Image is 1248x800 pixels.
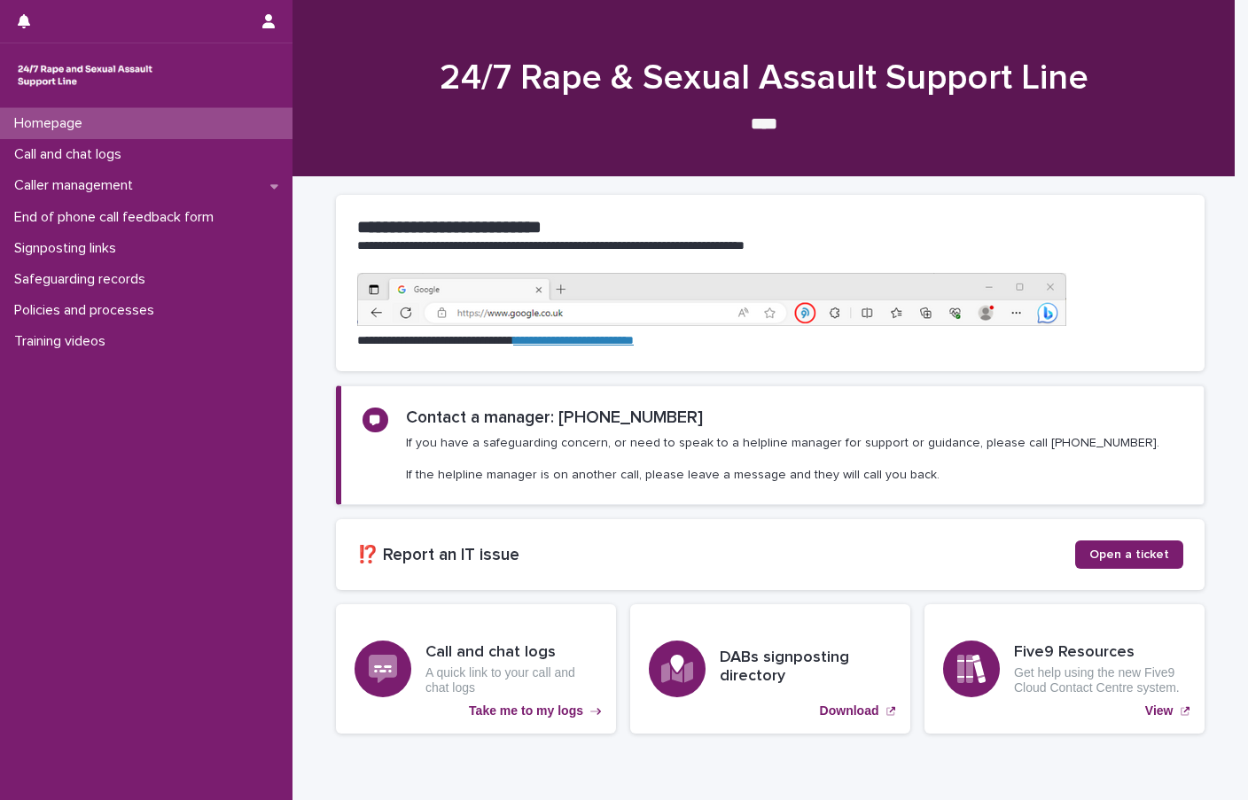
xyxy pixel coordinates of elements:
p: Caller management [7,177,147,194]
span: Open a ticket [1089,548,1169,561]
p: Call and chat logs [7,146,136,163]
h2: ⁉️ Report an IT issue [357,545,1075,565]
img: https%3A%2F%2Fcdn.document360.io%2F0deca9d6-0dac-4e56-9e8f-8d9979bfce0e%2FImages%2FDocumentation%... [357,273,1066,326]
h3: DABs signposting directory [720,649,892,687]
p: Policies and processes [7,302,168,319]
img: rhQMoQhaT3yELyF149Cw [14,58,156,93]
p: End of phone call feedback form [7,209,228,226]
p: Training videos [7,333,120,350]
p: Get help using the new Five9 Cloud Contact Centre system. [1014,665,1186,695]
a: Take me to my logs [336,604,616,734]
p: Download [820,703,879,718]
p: Signposting links [7,240,130,257]
h3: Call and chat logs [425,643,597,663]
h2: Contact a manager: [PHONE_NUMBER] [406,408,703,428]
a: View [924,604,1205,734]
h1: 24/7 Rape & Sexual Assault Support Line [330,57,1198,99]
h3: Five9 Resources [1014,643,1186,663]
p: View [1145,703,1174,718]
a: Download [630,604,910,734]
p: Homepage [7,115,97,132]
p: Safeguarding records [7,271,160,288]
p: A quick link to your call and chat logs [425,665,597,695]
p: Take me to my logs [469,703,583,718]
a: Open a ticket [1075,540,1183,569]
p: If you have a safeguarding concern, or need to speak to a helpline manager for support or guidanc... [406,435,1159,484]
